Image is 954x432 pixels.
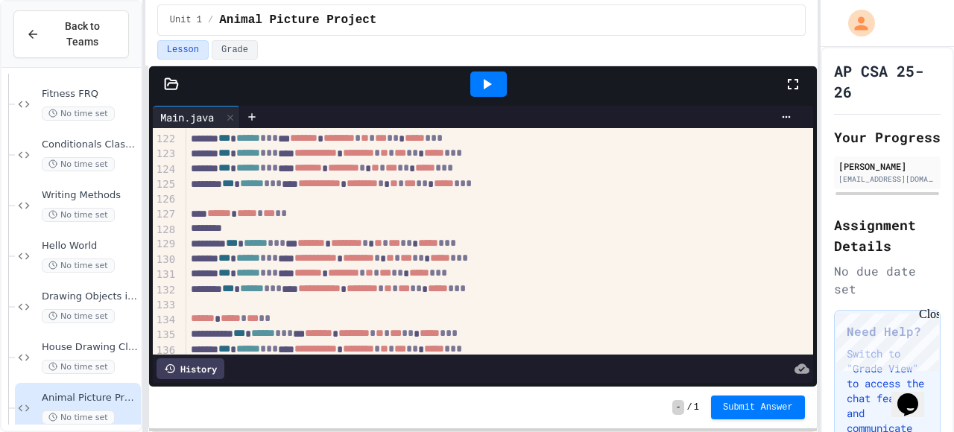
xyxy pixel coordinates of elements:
[42,309,115,323] span: No time set
[687,401,692,413] span: /
[6,6,103,95] div: Chat with us now!Close
[834,127,941,147] h2: Your Progress
[153,298,177,313] div: 133
[42,392,138,404] span: Animal Picture Project
[42,88,138,101] span: Fitness FRQ
[48,19,116,50] span: Back to Teams
[723,401,793,413] span: Submit Answer
[153,283,177,298] div: 132
[153,252,177,267] div: 130
[838,174,936,185] div: [EMAIL_ADDRESS][DOMAIN_NAME]
[672,400,683,415] span: -
[891,372,939,417] iframe: chat widget
[153,192,177,207] div: 126
[833,6,879,40] div: My Account
[711,396,805,419] button: Submit Answer
[834,60,941,102] h1: AP CSA 25-26
[153,109,221,125] div: Main.java
[153,313,177,328] div: 134
[157,358,224,379] div: History
[42,208,115,222] span: No time set
[694,401,699,413] span: 1
[153,267,177,282] div: 131
[42,157,115,171] span: No time set
[42,410,115,425] span: No time set
[42,290,138,303] span: Drawing Objects in Java - HW Playposit Code
[170,14,202,26] span: Unit 1
[219,11,376,29] span: Animal Picture Project
[153,162,177,177] div: 124
[42,189,138,202] span: Writing Methods
[834,262,941,298] div: No due date set
[838,159,936,173] div: [PERSON_NAME]
[153,177,177,192] div: 125
[42,139,138,151] span: Conditionals Classwork
[830,308,939,371] iframe: chat widget
[153,207,177,222] div: 127
[13,10,129,58] button: Back to Teams
[153,237,177,252] div: 129
[42,107,115,121] span: No time set
[834,215,941,256] h2: Assignment Details
[42,258,115,273] span: No time set
[153,223,177,238] div: 128
[208,14,213,26] span: /
[153,343,177,358] div: 136
[153,106,240,128] div: Main.java
[42,240,138,252] span: Hello World
[212,40,258,60] button: Grade
[153,132,177,147] div: 122
[153,147,177,162] div: 123
[157,40,209,60] button: Lesson
[153,328,177,343] div: 135
[42,341,138,354] span: House Drawing Classwork
[42,360,115,374] span: No time set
